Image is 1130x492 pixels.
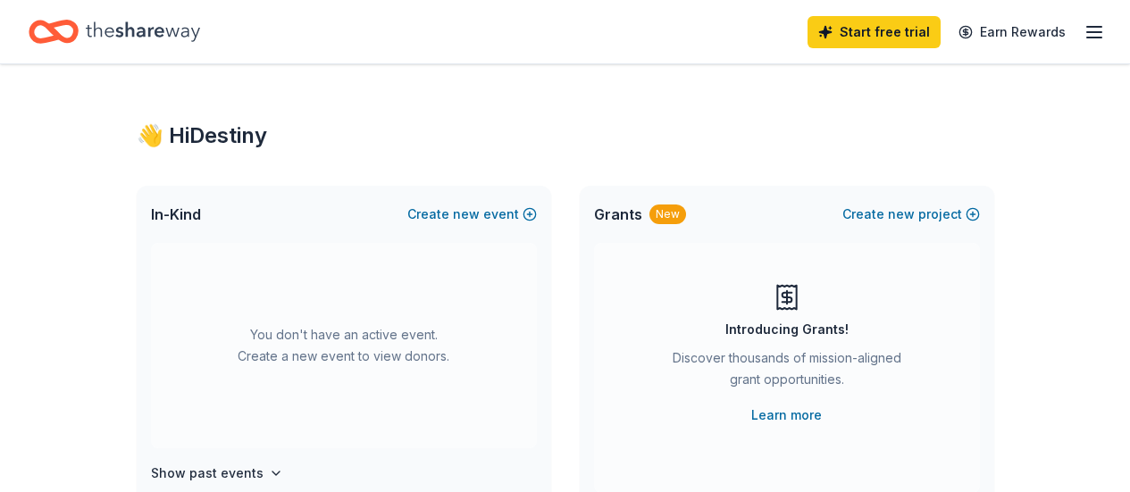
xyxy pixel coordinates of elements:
[725,319,849,340] div: Introducing Grants!
[948,16,1076,48] a: Earn Rewards
[751,404,822,426] a: Learn more
[649,204,686,224] div: New
[808,16,941,48] a: Start free trial
[151,243,537,448] div: You don't have an active event. Create a new event to view donors.
[151,463,264,484] h4: Show past events
[594,204,642,225] span: Grants
[453,204,480,225] span: new
[29,11,200,53] a: Home
[888,204,915,225] span: new
[137,121,994,150] div: 👋 Hi Destiny
[407,204,537,225] button: Createnewevent
[151,463,283,484] button: Show past events
[665,347,908,397] div: Discover thousands of mission-aligned grant opportunities.
[151,204,201,225] span: In-Kind
[842,204,980,225] button: Createnewproject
